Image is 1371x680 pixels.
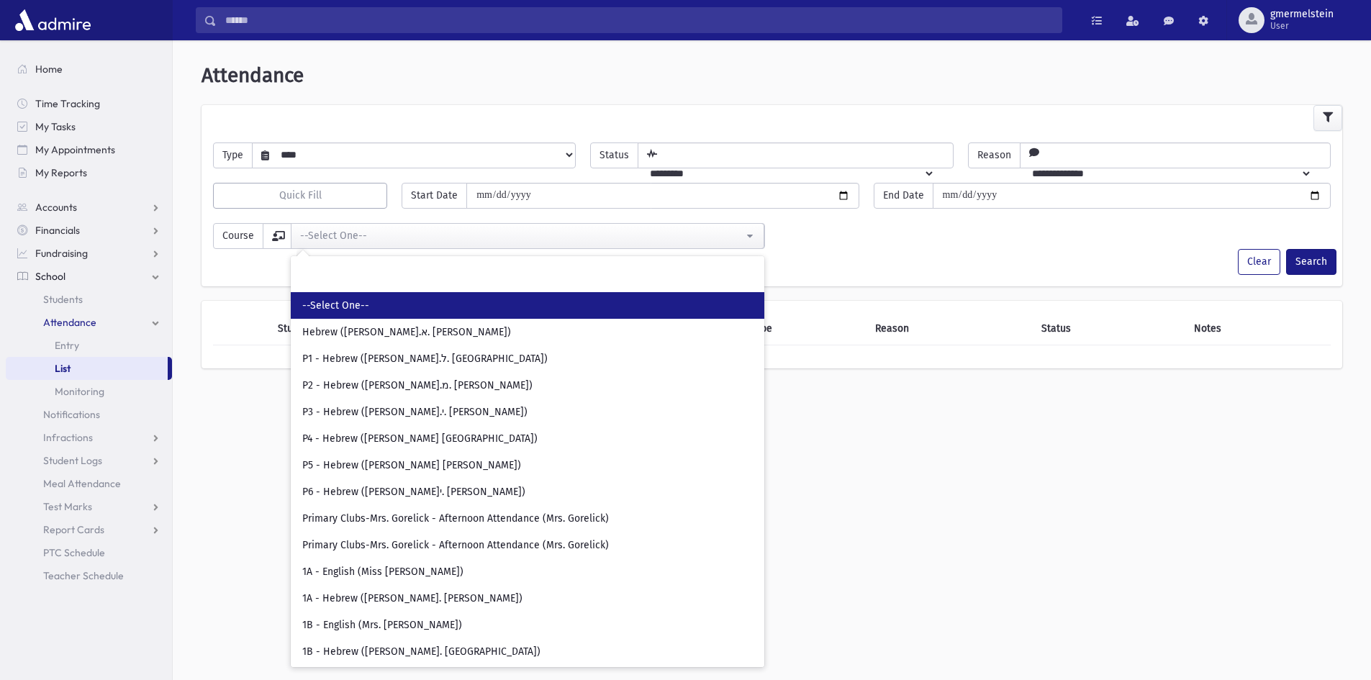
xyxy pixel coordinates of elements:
span: My Reports [35,166,87,179]
a: Infractions [6,426,172,449]
span: PTC Schedule [43,546,105,559]
button: Quick Fill [213,183,387,209]
th: Notes [1185,312,1331,345]
th: Student [269,312,443,345]
span: Notifications [43,408,100,421]
a: List [6,357,168,380]
span: Start Date [402,183,467,209]
a: Report Cards [6,518,172,541]
th: Type [743,312,867,345]
span: My Tasks [35,120,76,133]
th: Reason [867,312,1033,345]
span: Students [43,293,83,306]
a: Student Logs [6,449,172,472]
span: Course [213,223,263,249]
span: Infractions [43,431,93,444]
span: P5 - Hebrew ([PERSON_NAME] [PERSON_NAME]) [302,458,521,473]
a: School [6,265,172,288]
span: Entry [55,339,79,352]
a: Time Tracking [6,92,172,115]
span: Teacher Schedule [43,569,124,582]
a: Attendance [6,311,172,334]
span: Accounts [35,201,77,214]
a: Notifications [6,403,172,426]
a: Meal Attendance [6,472,172,495]
a: Accounts [6,196,172,219]
a: Fundraising [6,242,172,265]
span: Financials [35,224,80,237]
span: Test Marks [43,500,92,513]
span: Status [590,142,638,168]
span: P2 - Hebrew ([PERSON_NAME].מ. [PERSON_NAME]) [302,378,533,393]
th: Status [1033,312,1185,345]
span: Quick Fill [279,189,322,201]
a: Monitoring [6,380,172,403]
button: Search [1286,249,1336,275]
a: Home [6,58,172,81]
span: 1B - English (Mrs. [PERSON_NAME]) [302,618,462,633]
span: School [35,270,65,283]
span: Type [213,142,253,168]
span: 1B - Hebrew ([PERSON_NAME]. [GEOGRAPHIC_DATA]) [302,645,540,659]
input: Search [217,7,1062,33]
a: Students [6,288,172,311]
span: Primary Clubs-Mrs. Gorelick - Afternoon Attendance (Mrs. Gorelick) [302,512,609,526]
span: My Appointments [35,143,115,156]
span: P6 - Hebrew ([PERSON_NAME]י. [PERSON_NAME]) [302,485,525,499]
span: Student Logs [43,454,102,467]
a: Test Marks [6,495,172,518]
a: Teacher Schedule [6,564,172,587]
span: Reason [968,142,1021,168]
span: Monitoring [55,385,104,398]
input: Search [297,265,759,289]
span: Primary Clubs-Mrs. Gorelick - Afternoon Attendance (Mrs. Gorelick) [302,538,609,553]
span: P4 - Hebrew ([PERSON_NAME] [GEOGRAPHIC_DATA]) [302,432,538,446]
span: gmermelstein [1270,9,1334,20]
div: --Select One-- [300,228,743,243]
span: Attendance [202,63,304,87]
span: 1A - English (Miss [PERSON_NAME]) [302,565,463,579]
button: Clear [1238,249,1280,275]
span: Hebrew ([PERSON_NAME].א. [PERSON_NAME]) [302,325,511,340]
span: Fundraising [35,247,88,260]
span: List [55,362,71,375]
span: Meal Attendance [43,477,121,490]
img: AdmirePro [12,6,94,35]
a: My Tasks [6,115,172,138]
a: My Appointments [6,138,172,161]
span: 1A - Hebrew ([PERSON_NAME]. [PERSON_NAME]) [302,591,522,606]
span: User [1270,20,1334,32]
span: Time Tracking [35,97,100,110]
a: Entry [6,334,172,357]
a: Financials [6,219,172,242]
span: Report Cards [43,523,104,536]
span: End Date [874,183,933,209]
span: P1 - Hebrew ([PERSON_NAME].ל. [GEOGRAPHIC_DATA]) [302,352,548,366]
button: --Select One-- [291,223,764,249]
span: Attendance [43,316,96,329]
a: My Reports [6,161,172,184]
span: P3 - Hebrew ([PERSON_NAME].י. [PERSON_NAME]) [302,405,528,420]
a: PTC Schedule [6,541,172,564]
span: --Select One-- [302,299,369,313]
span: Home [35,63,63,76]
